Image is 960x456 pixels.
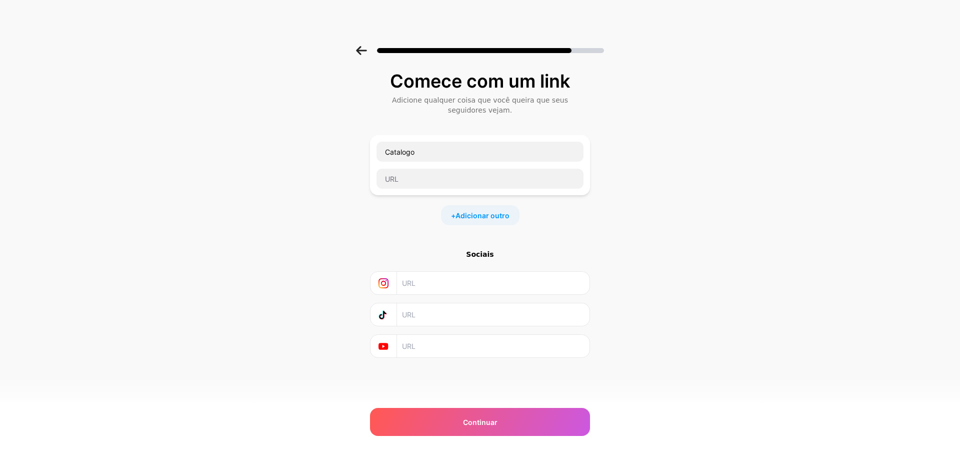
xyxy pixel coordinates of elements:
[392,96,568,114] font: Adicione qualquer coisa que você queira que seus seguidores vejam.
[466,250,493,258] font: Sociais
[376,142,583,162] input: Nome do link
[402,272,583,294] input: URL
[402,303,583,326] input: URL
[376,169,583,189] input: URL
[463,418,497,426] font: Continuar
[451,211,455,220] font: +
[390,70,570,92] font: Comece com um link
[455,211,509,220] font: Adicionar outro
[402,335,583,357] input: URL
